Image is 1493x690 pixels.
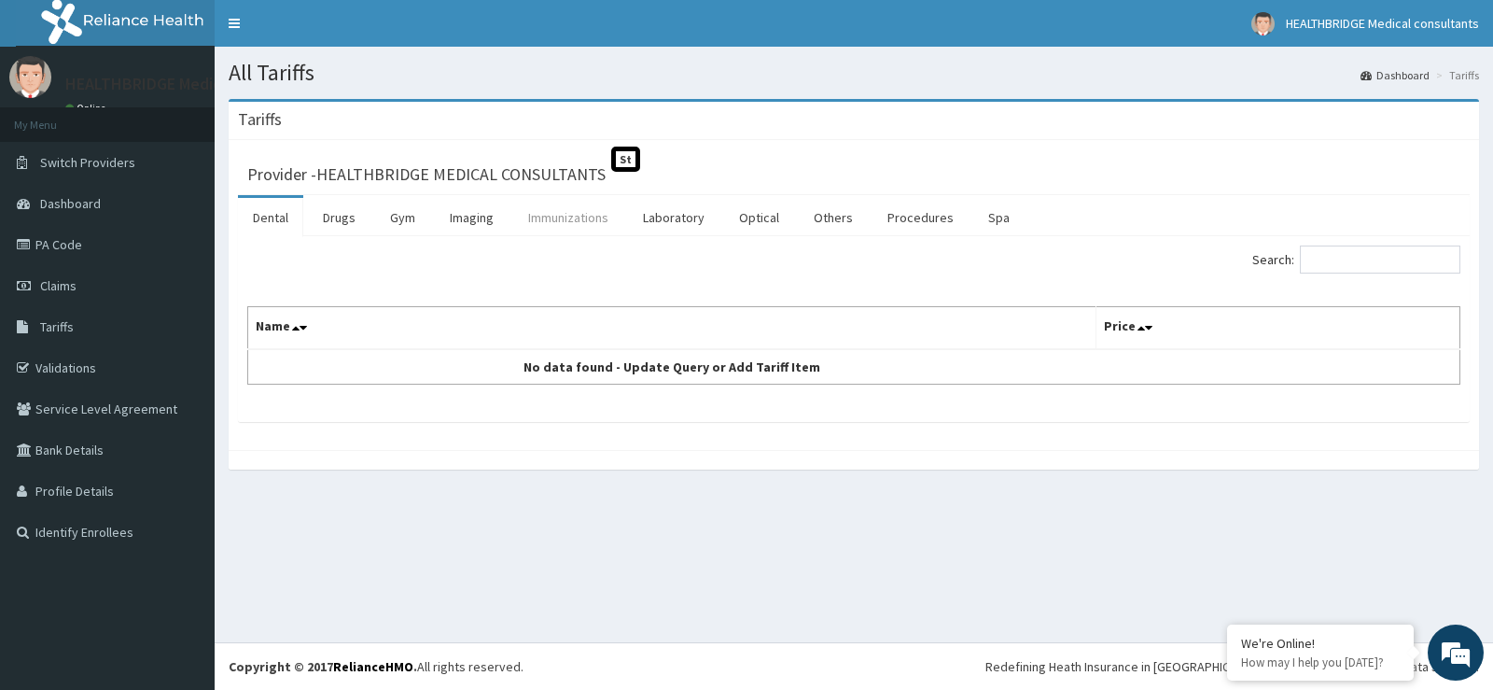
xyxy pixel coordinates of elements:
span: Switch Providers [40,154,135,171]
span: Tariffs [40,318,74,335]
footer: All rights reserved. [215,642,1493,690]
input: Search: [1300,246,1460,274]
a: Procedures [872,198,969,237]
h1: All Tariffs [229,61,1479,85]
a: RelianceHMO [333,658,413,675]
a: Optical [724,198,794,237]
a: Imaging [435,198,509,237]
p: HEALTHBRIDGE Medical consultants [65,76,326,92]
a: Drugs [308,198,370,237]
p: How may I help you today? [1241,655,1400,670]
div: Redefining Heath Insurance in [GEOGRAPHIC_DATA] using Telemedicine and Data Science! [985,657,1479,676]
a: Gym [375,198,430,237]
h3: Tariffs [238,111,282,128]
a: Online [65,102,110,115]
span: Dashboard [40,195,101,212]
img: User Image [9,56,51,98]
li: Tariffs [1431,67,1479,83]
a: Dashboard [1360,67,1430,83]
a: Others [799,198,868,237]
th: Price [1096,307,1460,350]
div: We're Online! [1241,635,1400,652]
label: Search: [1252,246,1460,274]
th: Name [248,307,1096,350]
a: Dental [238,198,303,237]
span: Claims [40,277,77,294]
a: Immunizations [513,198,623,237]
h3: Provider - HEALTHBRIDGE MEDICAL CONSULTANTS [247,166,606,183]
img: User Image [1251,12,1275,35]
a: Spa [973,198,1025,237]
span: St [611,147,640,172]
a: Laboratory [628,198,719,237]
strong: Copyright © 2017 . [229,658,417,675]
span: HEALTHBRIDGE Medical consultants [1286,15,1479,32]
td: No data found - Update Query or Add Tariff Item [248,349,1096,385]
